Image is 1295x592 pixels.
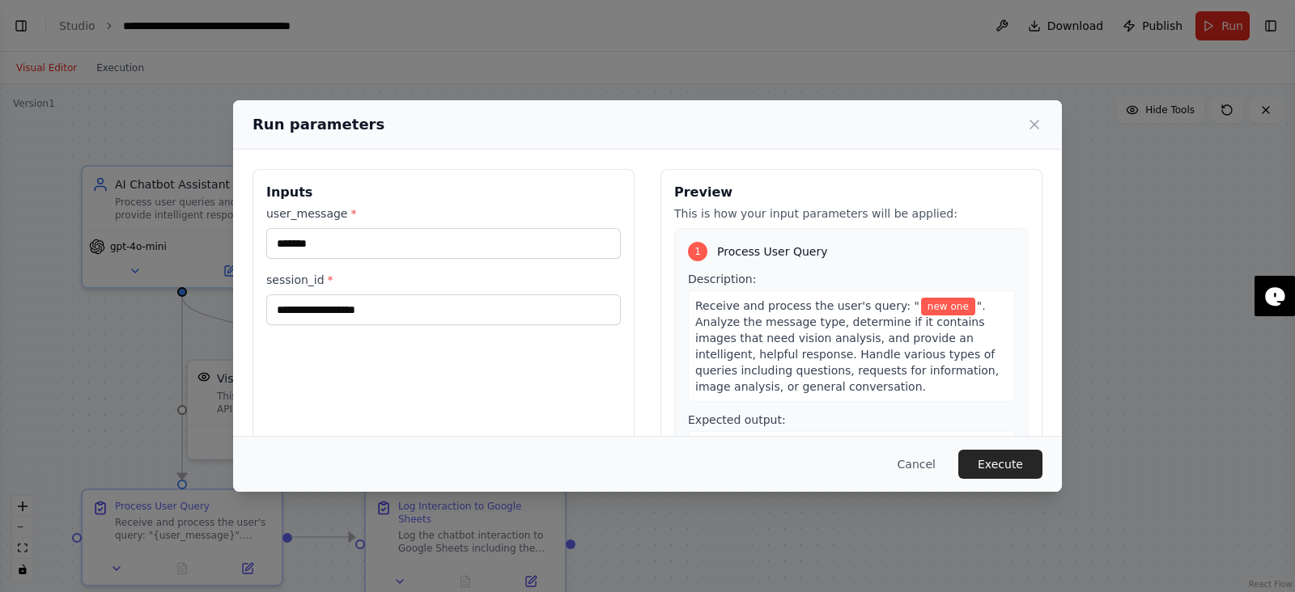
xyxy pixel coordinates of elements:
h3: Preview [674,183,1029,202]
span: Variable: user_message [921,298,975,315]
h3: Inputs [266,183,621,202]
label: session_id [266,272,621,288]
div: 1 [688,242,707,261]
span: Description: [688,273,756,285]
p: This is how your input parameters will be applied: [674,205,1029,222]
label: user_message [266,205,621,222]
h2: Run parameters [253,113,384,136]
span: Process User Query [717,243,827,260]
button: Execute [958,450,1042,479]
span: Receive and process the user's query: " [695,299,919,312]
span: Expected output: [688,413,786,426]
button: Cancel [885,450,949,479]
